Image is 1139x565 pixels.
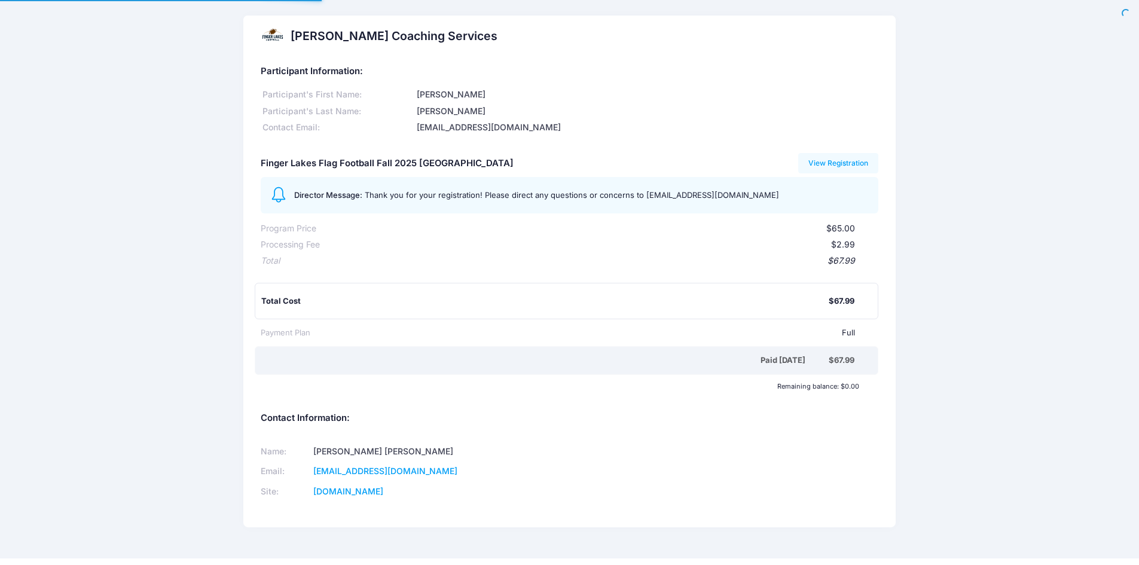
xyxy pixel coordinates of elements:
[294,190,362,200] span: Director Message:
[255,383,865,390] div: Remaining balance: $0.00
[313,486,383,496] a: [DOMAIN_NAME]
[261,222,316,235] div: Program Price
[261,105,415,118] div: Participant's Last Name:
[261,66,878,77] h5: Participant Information:
[261,239,320,251] div: Processing Fee
[415,105,878,118] div: [PERSON_NAME]
[829,295,854,307] div: $67.99
[263,355,829,367] div: Paid [DATE]
[310,327,855,339] div: Full
[261,158,514,169] h5: Finger Lakes Flag Football Fall 2025 [GEOGRAPHIC_DATA]
[829,355,854,367] div: $67.99
[313,466,457,476] a: [EMAIL_ADDRESS][DOMAIN_NAME]
[261,255,280,267] div: Total
[261,295,829,307] div: Total Cost
[826,223,855,233] span: $65.00
[261,121,415,134] div: Contact Email:
[280,255,855,267] div: $67.99
[365,190,779,200] span: Thank you for your registration! Please direct any questions or concerns to [EMAIL_ADDRESS][DOMAI...
[798,153,879,173] a: View Registration
[415,121,878,134] div: [EMAIL_ADDRESS][DOMAIN_NAME]
[415,88,878,101] div: [PERSON_NAME]
[310,441,554,462] td: [PERSON_NAME] [PERSON_NAME]
[261,327,310,339] div: Payment Plan
[261,413,878,424] h5: Contact Information:
[320,239,855,251] div: $2.99
[261,462,310,482] td: Email:
[261,88,415,101] div: Participant's First Name:
[261,482,310,502] td: Site:
[291,29,497,43] h2: [PERSON_NAME] Coaching Services
[261,441,310,462] td: Name:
